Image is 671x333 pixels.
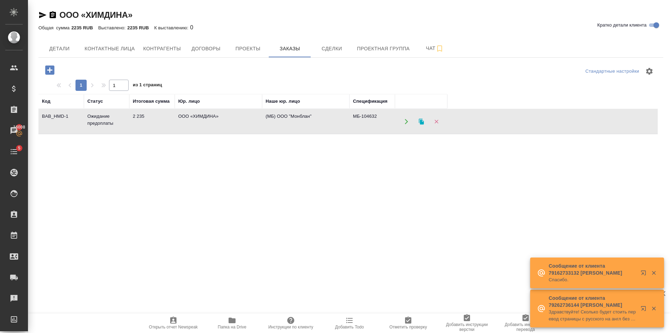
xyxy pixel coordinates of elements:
[127,25,154,30] p: 2235 RUB
[647,305,661,312] button: Закрыть
[49,11,57,19] button: Скопировать ссылку
[175,109,262,134] td: ООО «ХИМДИНА»
[59,10,132,20] a: ООО «ХИМДИНА»
[641,63,658,80] span: Настроить таблицу
[261,313,320,333] button: Инструкции по клиенту
[435,44,444,53] svg: Подписаться
[189,44,223,53] span: Договоры
[133,98,169,105] div: Итоговая сумма
[353,98,388,105] div: Спецификация
[87,98,103,105] div: Статус
[154,25,190,30] p: К выставлению:
[84,109,129,134] td: Ожидание предоплаты
[549,276,636,283] p: Спасибо.
[549,262,636,276] p: Сообщение от клиента 79162733132 [PERSON_NAME]
[389,325,427,330] span: Отметить проверку
[379,313,438,333] button: Отметить проверку
[399,114,413,129] button: Открыть
[636,302,653,318] button: Открыть в новой вкладке
[549,309,636,323] p: Здравствуйте! Сколько будет стоить перевод страницы с русского на англ без нотар заверения?
[129,109,175,134] td: 2 235
[42,98,50,105] div: Код
[349,109,395,134] td: МБ-104632
[442,322,492,332] span: Добавить инструкции верстки
[144,313,203,333] button: Открыть отчет Newspeak
[38,25,71,30] p: Общая сумма
[597,22,647,29] span: Кратко детали клиента
[414,114,428,129] button: Клонировать
[418,44,452,53] span: Чат
[149,325,198,330] span: Открыть отчет Newspeak
[2,122,26,139] a: 16008
[218,325,246,330] span: Папка на Drive
[438,313,496,333] button: Добавить инструкции верстки
[273,44,306,53] span: Заказы
[320,313,379,333] button: Добавить Todo
[268,325,313,330] span: Инструкции по клиенту
[14,145,24,152] span: 5
[315,44,348,53] span: Сделки
[38,109,84,134] td: BAB_HMD-1
[335,325,364,330] span: Добавить Todo
[38,23,663,32] div: 0
[584,66,641,77] div: split button
[203,313,261,333] button: Папка на Drive
[133,81,162,91] span: из 1 страниц
[647,270,661,276] button: Закрыть
[231,44,265,53] span: Проекты
[266,98,300,105] div: Наше юр. лицо
[38,11,47,19] button: Скопировать ссылку для ЯМессенджера
[98,25,127,30] p: Выставлено:
[357,44,410,53] span: Проектная группа
[636,266,653,283] button: Открыть в новой вкладке
[496,313,555,333] button: Добавить инструкции перевода
[178,98,200,105] div: Юр. лицо
[71,25,98,30] p: 2235 RUB
[143,44,181,53] span: Контрагенты
[9,124,29,131] span: 16008
[549,295,636,309] p: Сообщение от клиента 79262736144 [PERSON_NAME]
[40,63,59,77] button: Добавить проект
[43,44,76,53] span: Детали
[429,114,443,129] button: Удалить
[262,109,349,134] td: (МБ) ООО "Монблан"
[2,143,26,160] a: 5
[85,44,135,53] span: Контактные лица
[500,322,551,332] span: Добавить инструкции перевода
